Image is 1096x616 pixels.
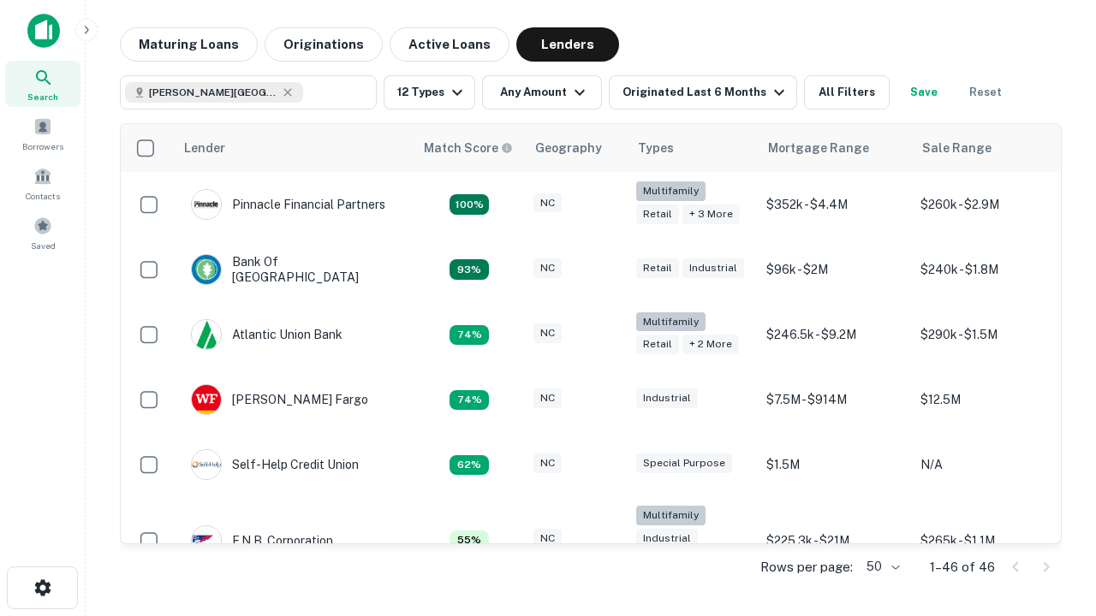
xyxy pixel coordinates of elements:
[682,335,739,354] div: + 2 more
[533,529,562,548] div: NC
[1010,424,1096,506] iframe: Chat Widget
[191,449,359,480] div: Self-help Credit Union
[636,388,698,408] div: Industrial
[533,258,562,278] div: NC
[760,557,853,577] p: Rows per page:
[192,190,221,219] img: picture
[192,385,221,414] img: picture
[184,138,225,158] div: Lender
[922,138,992,158] div: Sale Range
[31,239,56,252] span: Saved
[5,210,80,256] a: Saved
[120,27,258,62] button: Maturing Loans
[450,325,489,346] div: Matching Properties: 12, hasApolloMatch: undefined
[390,27,509,62] button: Active Loans
[636,453,732,473] div: Special Purpose
[636,506,706,525] div: Multifamily
[27,90,58,104] span: Search
[636,335,679,354] div: Retail
[958,75,1013,110] button: Reset
[149,85,277,100] span: [PERSON_NAME][GEOGRAPHIC_DATA], [GEOGRAPHIC_DATA]
[636,529,698,548] div: Industrial
[682,258,744,278] div: Industrial
[384,75,475,110] button: 12 Types
[192,255,221,284] img: picture
[758,302,912,367] td: $246.5k - $9.2M
[482,75,602,110] button: Any Amount
[516,27,619,62] button: Lenders
[930,557,995,577] p: 1–46 of 46
[192,450,221,479] img: picture
[191,384,368,415] div: [PERSON_NAME] Fargo
[638,138,674,158] div: Types
[450,390,489,411] div: Matching Properties: 12, hasApolloMatch: undefined
[191,525,333,556] div: F.n.b. Corporation
[912,497,1066,583] td: $265k - $1.1M
[191,189,385,220] div: Pinnacle Financial Partners
[533,388,562,408] div: NC
[450,455,489,476] div: Matching Properties: 10, hasApolloMatch: undefined
[860,554,902,579] div: 50
[5,160,80,206] a: Contacts
[636,181,706,201] div: Multifamily
[912,237,1066,302] td: $240k - $1.8M
[192,526,221,555] img: picture
[22,139,63,153] span: Borrowers
[174,124,414,172] th: Lender
[533,323,562,343] div: NC
[758,124,912,172] th: Mortgage Range
[622,82,789,103] div: Originated Last 6 Months
[5,61,80,107] a: Search
[525,124,628,172] th: Geography
[533,193,562,213] div: NC
[758,497,912,583] td: $225.3k - $21M
[535,138,602,158] div: Geography
[682,204,740,224] div: + 3 more
[758,432,912,497] td: $1.5M
[636,312,706,332] div: Multifamily
[912,172,1066,237] td: $260k - $2.9M
[912,302,1066,367] td: $290k - $1.5M
[192,320,221,349] img: picture
[414,124,525,172] th: Capitalize uses an advanced AI algorithm to match your search with the best lender. The match sco...
[758,237,912,302] td: $96k - $2M
[912,124,1066,172] th: Sale Range
[26,189,60,203] span: Contacts
[912,367,1066,432] td: $12.5M
[191,254,396,285] div: Bank Of [GEOGRAPHIC_DATA]
[758,172,912,237] td: $352k - $4.4M
[265,27,383,62] button: Originations
[450,259,489,280] div: Matching Properties: 15, hasApolloMatch: undefined
[424,139,513,157] div: Capitalize uses an advanced AI algorithm to match your search with the best lender. The match sco...
[896,75,951,110] button: Save your search to get updates of matches that match your search criteria.
[609,75,797,110] button: Originated Last 6 Months
[5,110,80,157] a: Borrowers
[636,258,679,278] div: Retail
[758,367,912,432] td: $7.5M - $914M
[450,530,489,551] div: Matching Properties: 9, hasApolloMatch: undefined
[424,139,509,157] h6: Match Score
[27,14,60,48] img: capitalize-icon.png
[533,453,562,473] div: NC
[912,432,1066,497] td: N/A
[191,319,342,350] div: Atlantic Union Bank
[450,194,489,215] div: Matching Properties: 29, hasApolloMatch: undefined
[768,138,869,158] div: Mortgage Range
[636,204,679,224] div: Retail
[804,75,890,110] button: All Filters
[628,124,758,172] th: Types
